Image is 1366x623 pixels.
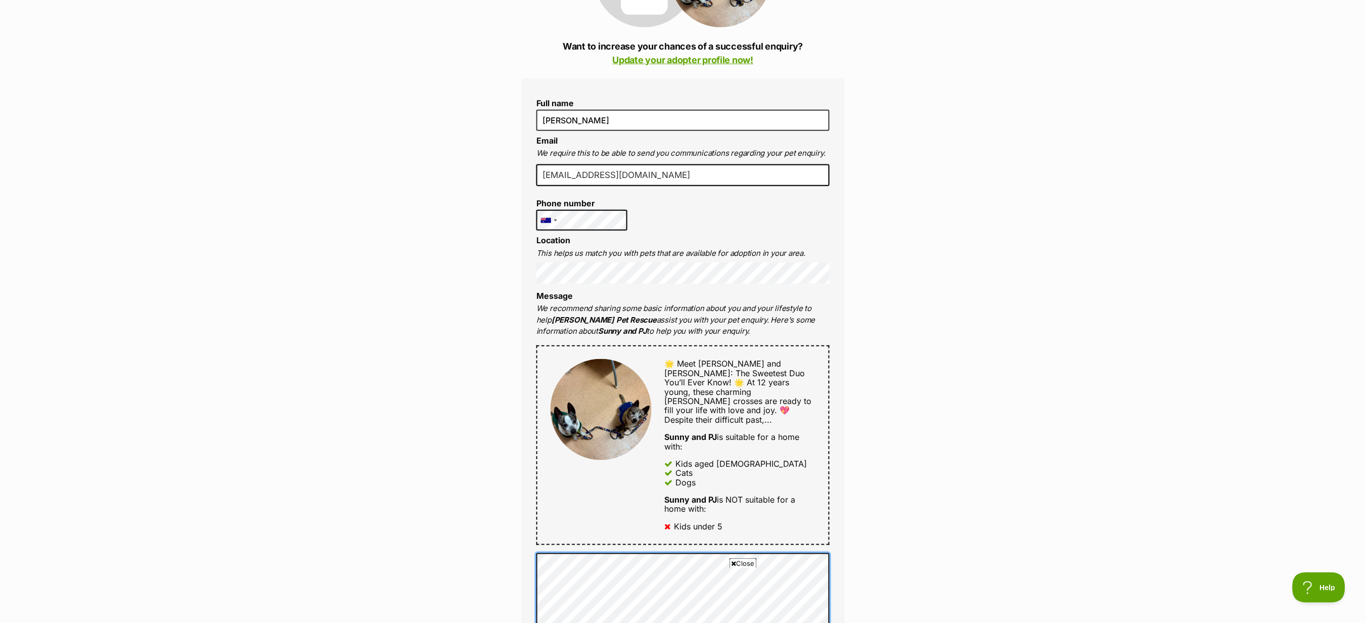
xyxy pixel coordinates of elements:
label: Phone number [536,199,627,208]
img: Sunny and PJ [551,359,652,460]
div: Dogs [676,478,696,487]
iframe: Advertisement [499,572,867,618]
span: At 12 years young, these charming [PERSON_NAME] crosses are ready to fill your life with love and... [664,377,811,425]
div: Kids under 5 [674,522,723,531]
label: Email [536,136,558,146]
input: E.g. Jimmy Chew [536,110,830,131]
p: We require this to be able to send you communications regarding your pet enquiry. [536,148,830,159]
div: is NOT suitable for a home with: [664,495,815,514]
p: We recommend sharing some basic information about you and your lifestyle to help assist you with ... [536,303,830,337]
label: Full name [536,99,830,108]
label: Message [536,291,573,301]
strong: [PERSON_NAME] Pet Rescue [552,315,657,325]
label: Location [536,235,570,245]
a: Update your adopter profile now! [613,55,754,65]
div: is suitable for a home with: [664,432,815,451]
span: Close [730,558,757,568]
p: Want to increase your chances of a successful enquiry? [521,39,845,67]
div: Cats [676,468,693,477]
strong: Sunny and PJ [664,432,717,442]
div: Kids aged [DEMOGRAPHIC_DATA] [676,459,807,468]
strong: Sunny and PJ [664,495,717,505]
iframe: Help Scout Beacon - Open [1293,572,1346,603]
p: This helps us match you with pets that are available for adoption in your area. [536,248,830,259]
strong: Sunny and PJ [598,326,647,336]
span: 🌟 Meet [PERSON_NAME] and [PERSON_NAME]: The Sweetest Duo You’ll Ever Know! 🌟 [664,359,805,387]
div: Australia: +61 [537,210,560,231]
